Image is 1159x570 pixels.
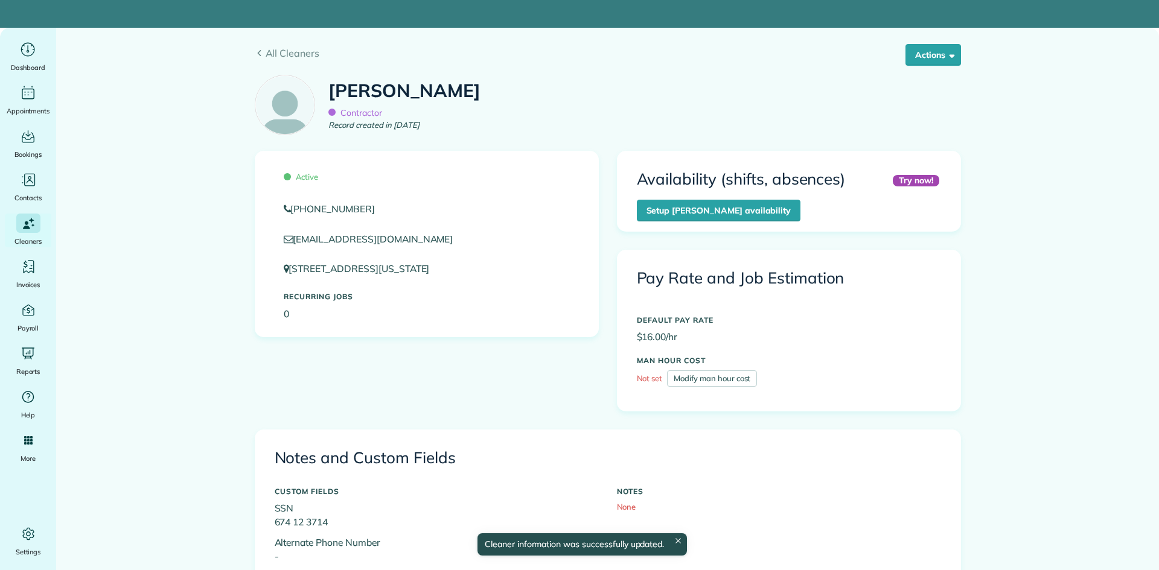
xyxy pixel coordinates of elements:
[5,524,51,558] a: Settings
[266,46,961,60] span: All Cleaners
[284,233,465,245] a: [EMAIL_ADDRESS][DOMAIN_NAME]
[328,107,382,118] span: Contractor
[275,536,599,564] p: Alternate Phone Number -
[16,366,40,378] span: Reports
[5,257,51,291] a: Invoices
[5,387,51,421] a: Help
[5,170,51,204] a: Contacts
[21,452,36,464] span: More
[7,105,50,117] span: Appointments
[328,81,481,101] h1: [PERSON_NAME]
[5,127,51,160] a: Bookings
[637,270,941,287] h3: Pay Rate and Job Estimation
[16,546,41,558] span: Settings
[637,373,663,383] span: Not set
[16,279,40,291] span: Invoices
[637,356,941,364] h5: MAN HOUR COST
[893,175,939,186] div: Try now!
[5,344,51,378] a: Reports
[637,316,941,324] h5: DEFAULT PAY RATE
[284,307,570,321] p: 0
[328,119,419,131] em: Record created in [DATE]
[617,502,636,511] span: None
[255,75,314,135] img: employee_icon-c2f8239691d896a72cdd9dc41cfb7b06f9d69bdd837a2ad469be8ff06ab05b5f.png
[284,202,570,216] a: [PHONE_NUMBER]
[14,192,42,204] span: Contacts
[5,40,51,74] a: Dashboard
[617,487,941,495] h5: NOTES
[5,300,51,334] a: Payroll
[905,44,961,66] button: Actions
[275,449,941,467] h3: Notes and Custom Fields
[21,409,36,421] span: Help
[275,487,599,495] h5: CUSTOM FIELDS
[5,83,51,117] a: Appointments
[14,148,42,160] span: Bookings
[275,501,599,530] p: SSN 674 12 3714
[667,370,757,387] a: Modify man hour cost
[637,330,941,344] p: $16.00/hr
[477,533,687,556] div: Cleaner information was successfully updated.
[284,172,319,182] span: Active
[11,62,45,74] span: Dashboard
[255,46,961,60] a: All Cleaners
[284,262,441,274] a: [STREET_ADDRESS][US_STATE]
[14,235,42,247] span: Cleaners
[284,293,570,300] h5: Recurring Jobs
[637,171,846,188] h3: Availability (shifts, absences)
[637,200,801,221] a: Setup [PERSON_NAME] availability
[5,214,51,247] a: Cleaners
[18,322,39,334] span: Payroll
